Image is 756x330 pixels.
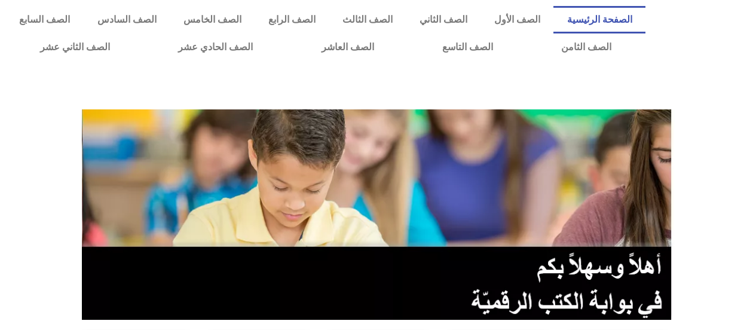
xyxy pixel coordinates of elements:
a: الصف الثاني [406,6,480,33]
a: الصف الرابع [255,6,329,33]
a: الصف العاشر [287,33,408,61]
a: الصف الثامن [527,33,645,61]
a: الصف الثاني عشر [6,33,144,61]
a: الصفحة الرئيسية [553,6,645,33]
a: الصف الثالث [329,6,406,33]
a: الصف التاسع [408,33,527,61]
a: الصف الخامس [170,6,255,33]
a: الصف الحادي عشر [144,33,287,61]
a: الصف السابع [6,6,84,33]
a: الصف الأول [480,6,553,33]
a: الصف السادس [84,6,170,33]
